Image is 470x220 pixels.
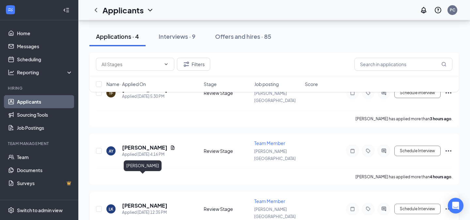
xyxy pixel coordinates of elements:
span: [PERSON_NAME][GEOGRAPHIC_DATA] [254,207,296,219]
div: Interviews · 9 [159,32,196,40]
div: Review Stage [204,206,250,212]
div: Applied [DATE] 4:16 PM [122,151,175,158]
svg: Settings [8,207,14,213]
div: Applied [DATE] 12:35 PM [122,209,167,216]
div: Open Intercom Messenger [448,198,463,213]
div: Offers and hires · 85 [215,32,271,40]
svg: Notifications [420,6,428,14]
a: SurveysCrown [17,177,73,190]
svg: Filter [182,60,190,68]
div: PC [450,7,455,13]
svg: WorkstreamLogo [7,7,14,13]
b: 4 hours ago [430,174,451,179]
svg: Tag [364,148,372,154]
div: Reporting [17,69,73,76]
svg: QuestionInfo [434,6,442,14]
h1: Applicants [102,5,144,16]
a: Documents [17,164,73,177]
span: Name · Applied On [106,81,146,87]
span: Job posting [254,81,279,87]
p: [PERSON_NAME] has applied more than . [355,174,452,180]
svg: Document [170,145,175,150]
svg: ActiveChat [380,206,388,212]
button: Schedule Interview [394,146,441,156]
div: Switch to admin view [17,207,63,213]
svg: Ellipses [445,205,452,213]
svg: MagnifyingGlass [441,62,446,67]
a: Scheduling [17,53,73,66]
div: Review Stage [204,148,250,154]
a: Home [17,27,73,40]
svg: ActiveChat [380,148,388,154]
h5: [PERSON_NAME] [122,144,167,151]
svg: Collapse [63,7,70,13]
div: [PERSON_NAME] [124,160,162,171]
svg: Analysis [8,69,14,76]
a: Team [17,151,73,164]
svg: Ellipses [445,147,452,155]
span: [PERSON_NAME][GEOGRAPHIC_DATA] [254,149,296,161]
div: Hiring [8,85,71,91]
span: Score [305,81,318,87]
span: Team Member [254,198,285,204]
svg: Tag [364,206,372,212]
p: [PERSON_NAME] has applied more than . [355,116,452,122]
div: Applications · 4 [96,32,139,40]
svg: ChevronDown [146,6,154,14]
button: Filter Filters [177,58,210,71]
h5: [PERSON_NAME] [122,202,167,209]
svg: ChevronDown [164,62,169,67]
span: Team Member [254,140,285,146]
div: Team Management [8,141,71,146]
a: Sourcing Tools [17,108,73,121]
input: All Stages [102,61,161,68]
b: 3 hours ago [430,116,451,121]
div: LK [109,206,113,212]
button: Schedule Interview [394,204,441,214]
div: AY [109,148,114,154]
svg: Note [349,148,356,154]
svg: Note [349,206,356,212]
svg: ChevronLeft [92,6,100,14]
a: Messages [17,40,73,53]
a: Applicants [17,95,73,108]
input: Search in applications [354,58,452,71]
a: Job Postings [17,121,73,134]
span: Stage [204,81,217,87]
